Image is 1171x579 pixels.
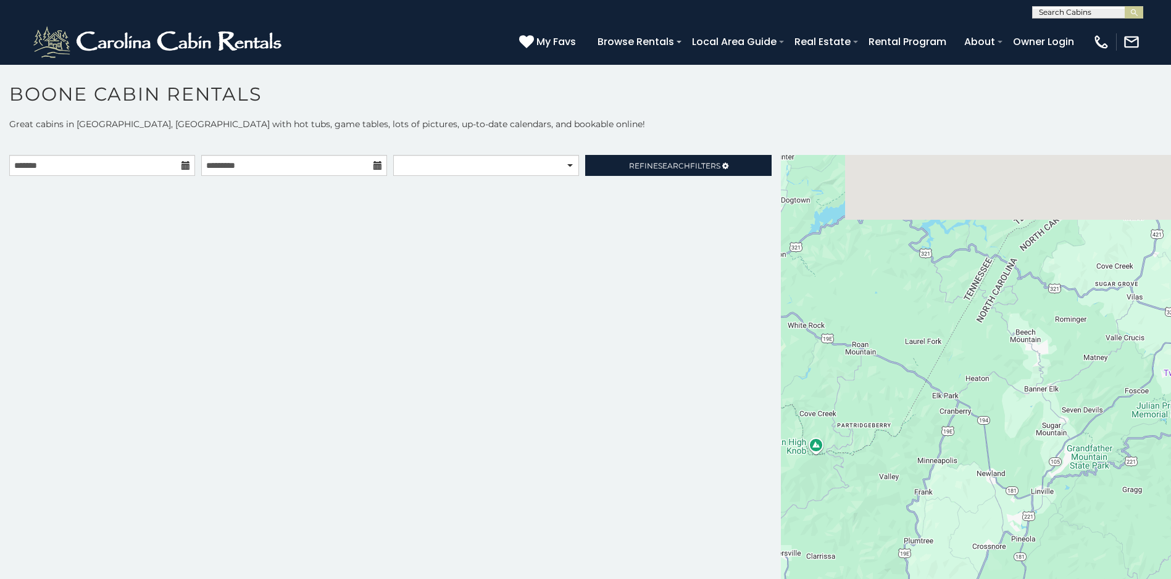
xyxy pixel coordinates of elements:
img: White-1-2.png [31,23,287,60]
span: Search [658,161,690,170]
a: About [958,31,1001,52]
img: phone-regular-white.png [1093,33,1110,51]
img: mail-regular-white.png [1123,33,1140,51]
span: My Favs [536,34,576,49]
a: RefineSearchFilters [585,155,771,176]
a: Rental Program [862,31,952,52]
span: Refine Filters [629,161,720,170]
a: Local Area Guide [686,31,783,52]
a: My Favs [519,34,579,50]
a: Browse Rentals [591,31,680,52]
a: Owner Login [1007,31,1080,52]
a: Real Estate [788,31,857,52]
